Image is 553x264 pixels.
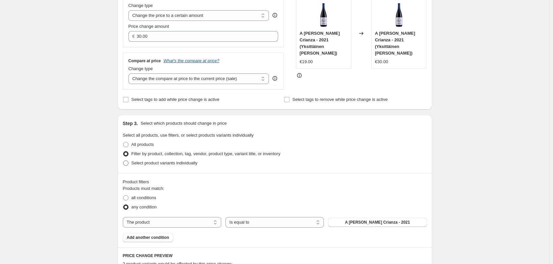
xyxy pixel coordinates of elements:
span: All products [131,142,154,147]
div: Product filters [123,179,427,185]
span: Select product variants individually [131,160,197,165]
span: A [PERSON_NAME] Crianza - 2021 (Yksittäinen [PERSON_NAME]) [375,31,415,56]
img: APachasCrianza-2021_100066_80x.jpg [386,2,412,28]
div: help [272,12,278,19]
button: Add another condition [123,233,173,242]
input: 80.00 [137,31,268,42]
h6: PRICE CHANGE PREVIEW [123,253,427,258]
span: A [PERSON_NAME] Crianza - 2021 [345,220,410,225]
div: help [272,75,278,82]
span: any condition [131,204,157,209]
span: Price change amount [128,24,169,29]
span: A [PERSON_NAME] Crianza - 2021 (Yksittäinen [PERSON_NAME]) [300,31,340,56]
button: A Pachas Crianza - 2021 [328,218,427,227]
span: Filter by product, collection, tag, vendor, product type, variant title, or inventory [131,151,280,156]
div: €19.00 [300,59,313,65]
span: € [132,34,135,39]
h3: Compare at price [128,58,161,64]
div: €30.00 [375,59,388,65]
span: Select tags to remove while price change is active [292,97,388,102]
p: Select which products should change in price [140,120,226,127]
span: Select all products, use filters, or select products variants individually [123,133,254,138]
span: Add another condition [127,235,169,240]
span: Change type [128,66,153,71]
img: APachasCrianza-2021_100066_80x.jpg [310,2,337,28]
span: Select tags to add while price change is active [131,97,220,102]
span: Products must match: [123,186,165,191]
span: Change type [128,3,153,8]
span: all conditions [131,195,156,200]
button: What's the compare at price? [164,58,220,63]
h2: Step 3. [123,120,138,127]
